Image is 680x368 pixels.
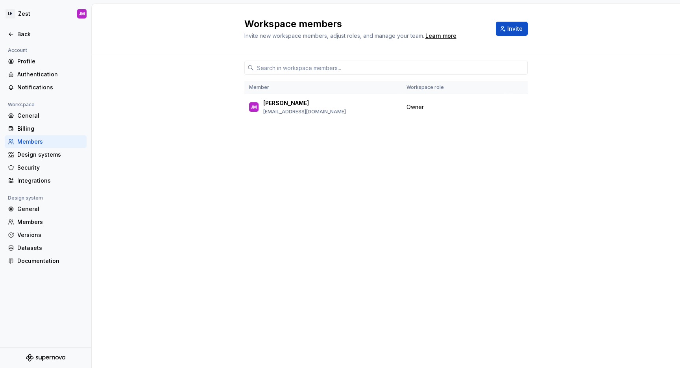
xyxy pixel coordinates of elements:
a: Design systems [5,148,87,161]
div: Design system [5,193,46,203]
a: General [5,109,87,122]
button: LHZestJM [2,5,90,22]
div: General [17,205,83,213]
div: Zest [18,10,30,18]
div: Profile [17,57,83,65]
div: Members [17,218,83,226]
div: LH [6,9,15,18]
div: Back [17,30,83,38]
p: [PERSON_NAME] [263,99,309,107]
p: [EMAIL_ADDRESS][DOMAIN_NAME] [263,109,346,115]
a: Members [5,135,87,148]
div: Notifications [17,83,83,91]
span: . [424,33,458,39]
div: Billing [17,125,83,133]
a: General [5,203,87,215]
div: Design systems [17,151,83,159]
div: General [17,112,83,120]
input: Search in workspace members... [254,61,528,75]
div: JM [79,11,85,17]
div: Integrations [17,177,83,185]
svg: Supernova Logo [26,354,65,362]
a: Authentication [5,68,87,81]
th: Workspace role [402,81,507,94]
button: Invite [496,22,528,36]
div: Datasets [17,244,83,252]
a: Learn more [425,32,456,40]
a: Versions [5,229,87,241]
span: Invite new workspace members, adjust roles, and manage your team. [244,32,424,39]
span: Invite [507,25,523,33]
a: Documentation [5,255,87,267]
div: Workspace [5,100,38,109]
a: Billing [5,122,87,135]
div: Versions [17,231,83,239]
a: Datasets [5,242,87,254]
span: Owner [407,103,424,111]
a: Members [5,216,87,228]
div: Account [5,46,30,55]
a: Integrations [5,174,87,187]
div: JM [251,103,257,111]
th: Member [244,81,402,94]
div: Documentation [17,257,83,265]
a: Notifications [5,81,87,94]
a: Back [5,28,87,41]
a: Security [5,161,87,174]
div: Members [17,138,83,146]
div: Authentication [17,70,83,78]
div: Security [17,164,83,172]
h2: Workspace members [244,18,486,30]
a: Profile [5,55,87,68]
